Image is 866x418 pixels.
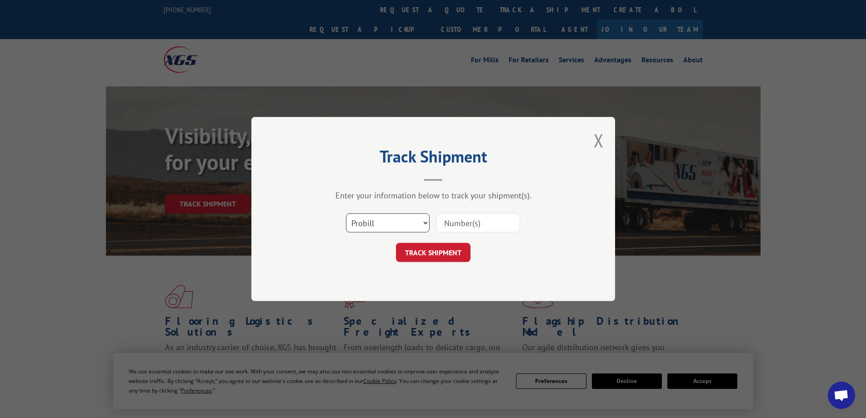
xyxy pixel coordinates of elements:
[297,150,570,167] h2: Track Shipment
[594,128,604,152] button: Close modal
[297,190,570,201] div: Enter your information below to track your shipment(s).
[828,382,855,409] div: Open chat
[436,213,520,232] input: Number(s)
[396,243,471,262] button: TRACK SHIPMENT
